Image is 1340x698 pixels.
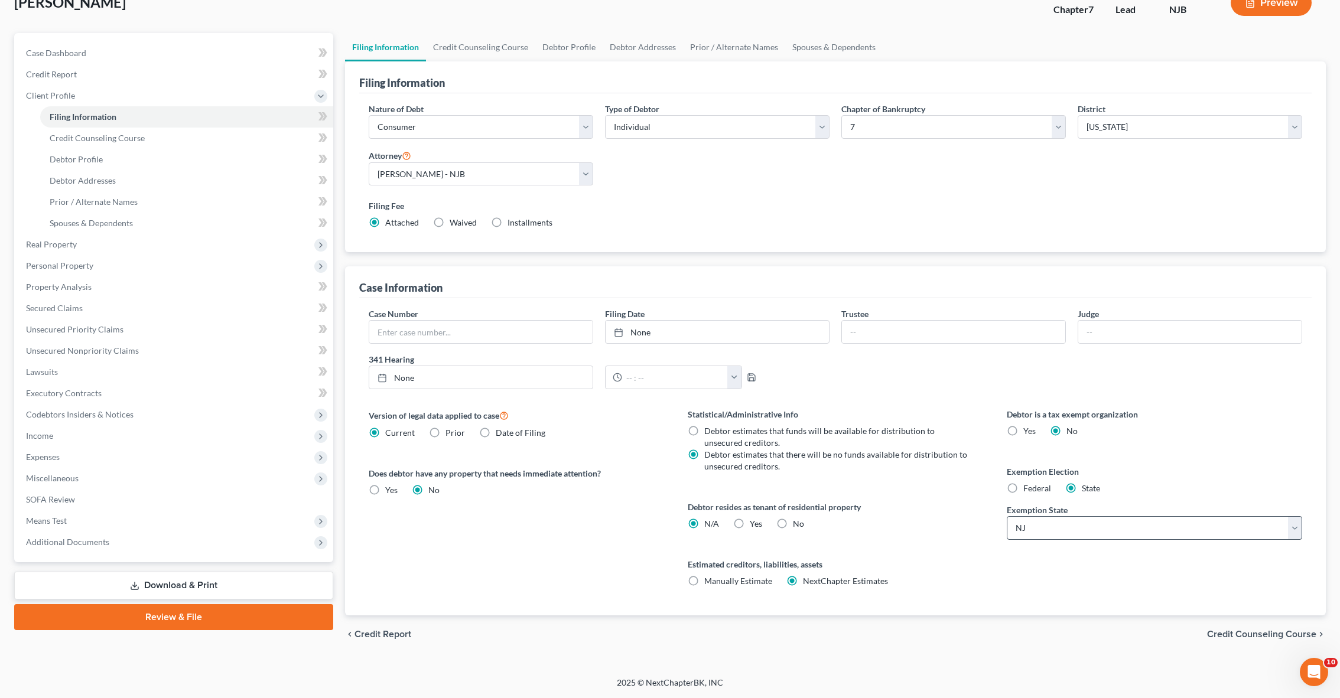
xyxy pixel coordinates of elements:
[1023,483,1051,493] span: Federal
[26,473,79,483] span: Miscellaneous
[1207,629,1316,639] span: Credit Counseling Course
[369,103,424,115] label: Nature of Debt
[369,148,411,162] label: Attorney
[1088,4,1094,15] span: 7
[17,64,333,85] a: Credit Report
[26,430,53,441] span: Income
[359,280,443,295] div: Case Information
[369,408,664,422] label: Version of legal data applied to case
[26,324,123,334] span: Unsecured Priority Claims
[1007,408,1302,420] label: Debtor is a tax exempt organization
[26,452,60,462] span: Expenses
[26,345,139,355] span: Unsecured Nonpriority Claims
[428,485,440,495] span: No
[14,572,333,599] a: Download & Print
[363,353,835,366] label: 341 Hearing
[606,321,829,343] a: None
[40,106,333,128] a: Filing Information
[385,217,419,227] span: Attached
[704,518,719,529] span: N/A
[683,33,785,61] a: Prior / Alternate Names
[26,282,92,292] span: Property Analysis
[1300,658,1328,686] iframe: Intercom live chat
[50,175,116,185] span: Debtor Addresses
[622,366,728,389] input: -- : --
[345,33,426,61] a: Filing Information
[688,501,983,513] label: Debtor resides as tenant of residential property
[17,489,333,510] a: SOFA Review
[14,604,333,630] a: Review & File
[704,426,935,448] span: Debtor estimates that funds will be available for distribution to unsecured creditors.
[17,298,333,319] a: Secured Claims
[785,33,883,61] a: Spouses & Dependents
[17,43,333,64] a: Case Dashboard
[50,197,138,207] span: Prior / Alternate Names
[354,629,411,639] span: Credit Report
[26,90,75,100] span: Client Profile
[508,217,552,227] span: Installments
[40,191,333,213] a: Prior / Alternate Names
[26,409,134,419] span: Codebtors Insiders & Notices
[496,428,545,438] span: Date of Filing
[26,303,83,313] span: Secured Claims
[605,103,659,115] label: Type of Debtor
[50,154,103,164] span: Debtor Profile
[841,308,869,320] label: Trustee
[445,428,465,438] span: Prior
[26,494,75,504] span: SOFA Review
[1324,658,1338,667] span: 10
[40,128,333,149] a: Credit Counseling Course
[385,485,398,495] span: Yes
[26,239,77,249] span: Real Property
[50,133,145,143] span: Credit Counseling Course
[1207,629,1326,639] button: Credit Counseling Course chevron_right
[803,576,888,586] span: NextChapter Estimates
[1078,321,1302,343] input: --
[369,321,593,343] input: Enter case number...
[1066,426,1078,436] span: No
[345,629,354,639] i: chevron_left
[750,518,762,529] span: Yes
[26,367,58,377] span: Lawsuits
[1007,504,1068,516] label: Exemption State
[17,361,333,383] a: Lawsuits
[603,33,683,61] a: Debtor Addresses
[17,276,333,298] a: Property Analysis
[359,76,445,90] div: Filing Information
[17,340,333,361] a: Unsecured Nonpriority Claims
[535,33,603,61] a: Debtor Profile
[385,428,415,438] span: Current
[1082,483,1100,493] span: State
[842,321,1065,343] input: --
[345,629,411,639] button: chevron_left Credit Report
[1053,3,1097,17] div: Chapter
[369,366,593,389] a: None
[40,213,333,234] a: Spouses & Dependents
[1078,103,1105,115] label: District
[1169,3,1212,17] div: NJB
[50,218,133,228] span: Spouses & Dependents
[1316,629,1326,639] i: chevron_right
[26,48,86,58] span: Case Dashboard
[40,149,333,170] a: Debtor Profile
[40,170,333,191] a: Debtor Addresses
[17,319,333,340] a: Unsecured Priority Claims
[26,69,77,79] span: Credit Report
[688,408,983,420] label: Statistical/Administrative Info
[605,308,645,320] label: Filing Date
[26,516,67,526] span: Means Test
[1023,426,1036,436] span: Yes
[369,200,1302,212] label: Filing Fee
[369,467,664,480] label: Does debtor have any property that needs immediate attention?
[1007,465,1302,478] label: Exemption Election
[704,449,967,471] span: Debtor estimates that there will be no funds available for distribution to unsecured creditors.
[17,383,333,404] a: Executory Contracts
[793,518,804,529] span: No
[426,33,535,61] a: Credit Counseling Course
[333,677,1007,698] div: 2025 © NextChapterBK, INC
[704,576,772,586] span: Manually Estimate
[1078,308,1099,320] label: Judge
[26,537,109,547] span: Additional Documents
[841,103,925,115] label: Chapter of Bankruptcy
[688,558,983,570] label: Estimated creditors, liabilities, assets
